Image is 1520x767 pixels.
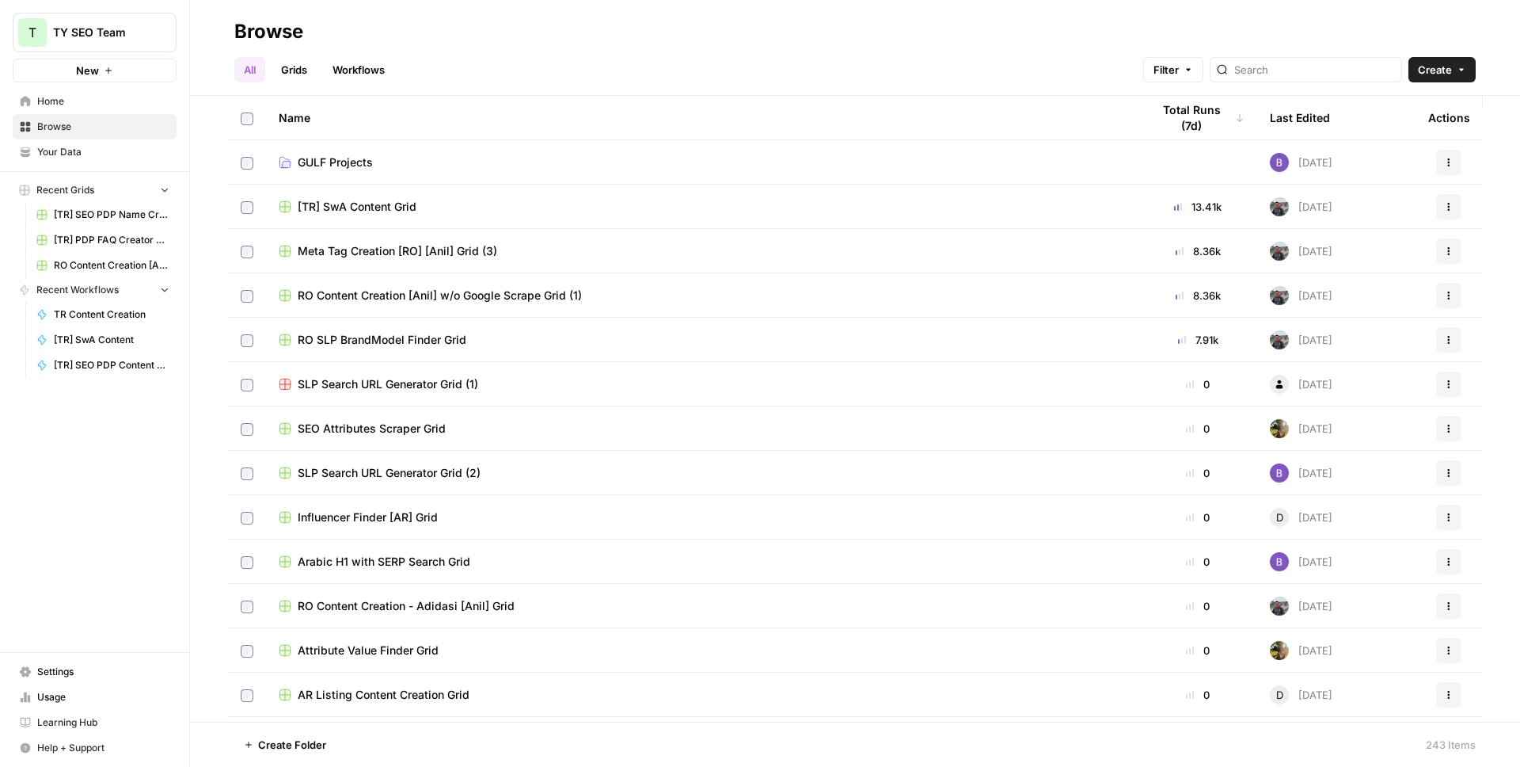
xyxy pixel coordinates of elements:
span: SLP Search URL Generator Grid (1) [298,376,478,392]
div: 8.36k [1151,243,1244,259]
div: [DATE] [1270,685,1332,704]
img: gw1sx2voaue3qv6n9g0ogtx49w3o [1270,197,1289,216]
div: 0 [1151,687,1244,703]
a: AR Listing Content Creation Grid [279,687,1126,703]
span: Help + Support [37,741,169,755]
span: GULF Projects [298,155,373,170]
a: Attribute Value Finder Grid [279,643,1126,658]
div: 0 [1151,421,1244,437]
div: Total Runs (7d) [1151,96,1244,139]
span: Create Folder [258,737,326,753]
a: TR Content Creation [29,302,177,327]
button: Filter [1143,57,1203,82]
div: Browse [234,19,303,44]
button: Create Folder [234,732,336,757]
div: [DATE] [1270,419,1332,438]
span: RO Content Creation [Anil] w/o Google Scrape Grid [54,258,169,273]
a: SLP Search URL Generator Grid (1) [279,376,1126,392]
a: Influencer Finder [AR] Grid [279,509,1126,525]
div: 0 [1151,509,1244,525]
a: RO Content Creation - Adidasi [Anil] Grid [279,598,1126,614]
a: [TR] SwA Content [29,327,177,353]
span: Browse [37,120,169,134]
span: RO Content Creation - Adidasi [Anil] Grid [298,598,515,614]
span: Learning Hub [37,715,169,730]
div: [DATE] [1270,597,1332,616]
a: Usage [13,685,177,710]
a: SEO Attributes Scraper Grid [279,421,1126,437]
span: RO Content Creation [Anil] w/o Google Scrape Grid (1) [298,288,582,303]
a: [TR] PDP FAQ Creator Grid [29,227,177,253]
div: [DATE] [1270,641,1332,660]
a: [TR] SEO PDP Name Creation Grid [29,202,177,227]
div: [DATE] [1270,464,1332,483]
div: [DATE] [1270,330,1332,349]
a: Meta Tag Creation [RO] [Anil] Grid (3) [279,243,1126,259]
span: SLP Search URL Generator Grid (2) [298,465,481,481]
span: New [76,63,99,78]
a: [TR] SEO PDP Content Creation [29,353,177,378]
img: ado9ny5rx1ptjx4mjd37i33wy0ah [1270,153,1289,172]
div: 13.41k [1151,199,1244,215]
span: Meta Tag Creation [RO] [Anil] Grid (3) [298,243,497,259]
div: 0 [1151,643,1244,658]
button: Recent Grids [13,178,177,202]
a: Arabic H1 with SERP Search Grid [279,554,1126,570]
button: New [13,59,177,82]
span: SEO Attributes Scraper Grid [298,421,446,437]
div: Name [279,96,1126,139]
span: [TR] SwA Content [54,333,169,347]
span: Influencer Finder [AR] Grid [298,509,438,525]
div: [DATE] [1270,286,1332,305]
a: Settings [13,659,177,685]
a: All [234,57,265,82]
button: Recent Workflows [13,278,177,302]
div: [DATE] [1270,552,1332,571]
span: T [28,23,36,42]
button: Create [1408,57,1476,82]
div: Actions [1428,96,1470,139]
div: 0 [1151,376,1244,392]
a: [TR] SwA Content Grid [279,199,1126,215]
img: gw1sx2voaue3qv6n9g0ogtx49w3o [1270,597,1289,616]
span: Home [37,94,169,109]
span: Recent Grids [36,183,94,197]
div: 0 [1151,598,1244,614]
img: gw1sx2voaue3qv6n9g0ogtx49w3o [1270,286,1289,305]
span: AR Listing Content Creation Grid [298,687,469,703]
div: 8.36k [1151,288,1244,303]
span: [TR] SwA Content Grid [298,199,416,215]
span: [TR] SEO PDP Content Creation [54,358,169,372]
a: Your Data [13,139,177,165]
a: Workflows [323,57,394,82]
span: TR Content Creation [54,307,169,322]
a: RO Content Creation [Anil] w/o Google Scrape Grid (1) [279,288,1126,303]
img: gw1sx2voaue3qv6n9g0ogtx49w3o [1270,242,1289,261]
img: ado9ny5rx1ptjx4mjd37i33wy0ah [1270,464,1289,483]
div: [DATE] [1270,153,1332,172]
a: Grids [272,57,317,82]
span: Arabic H1 with SERP Search Grid [298,554,470,570]
span: RO SLP BrandModel Finder Grid [298,332,466,348]
div: [DATE] [1270,508,1332,527]
span: D [1276,687,1283,703]
button: Workspace: TY SEO Team [13,13,177,52]
a: SLP Search URL Generator Grid (2) [279,465,1126,481]
span: Filter [1153,62,1179,78]
span: Settings [37,665,169,679]
img: qq2rv3o47c9jtr97g6zjqk3rl5v9 [1270,641,1289,660]
div: [DATE] [1270,197,1332,216]
span: [TR] SEO PDP Name Creation Grid [54,208,169,222]
div: 0 [1151,465,1244,481]
button: Help + Support [13,735,177,761]
span: Attribute Value Finder Grid [298,643,439,658]
div: [DATE] [1270,375,1332,394]
a: GULF Projects [279,155,1126,170]
a: Browse [13,114,177,139]
span: Your Data [37,145,169,159]
span: D [1276,509,1283,525]
div: 7.91k [1151,332,1244,348]
span: TY SEO Team [53,25,149,40]
span: [TR] PDP FAQ Creator Grid [54,233,169,247]
img: qq2rv3o47c9jtr97g6zjqk3rl5v9 [1270,419,1289,438]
